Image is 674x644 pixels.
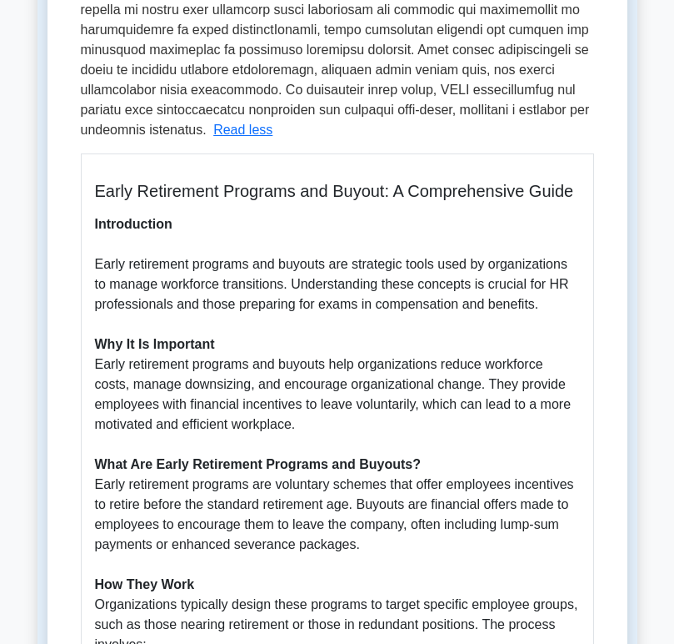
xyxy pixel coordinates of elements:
h5: Early Retirement Programs and Buyout: A Comprehensive Guide [95,181,580,201]
strong: Why It Is Important [95,337,215,351]
button: Read less [213,120,272,140]
strong: How They Work [95,577,195,591]
strong: Introduction [95,217,172,231]
strong: What Are Early Retirement Programs and Buyouts? [95,457,422,471]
